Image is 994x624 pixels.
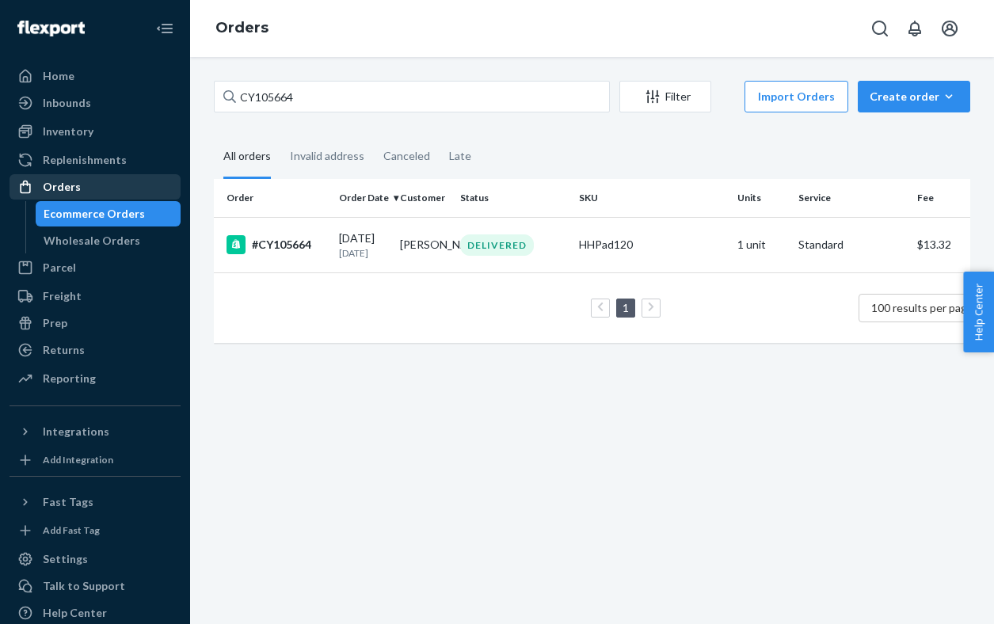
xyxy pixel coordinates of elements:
div: Wholesale Orders [44,233,140,249]
div: [DATE] [339,230,387,260]
div: Prep [43,315,67,331]
a: Parcel [10,255,181,280]
a: Orders [10,174,181,200]
th: SKU [573,179,731,217]
th: Service [792,179,911,217]
button: Import Orders [745,81,848,112]
div: Parcel [43,260,76,276]
ol: breadcrumbs [203,6,281,51]
th: Order [214,179,333,217]
td: 1 unit [731,217,792,272]
div: Create order [870,89,958,105]
th: Units [731,179,792,217]
button: Filter [619,81,711,112]
a: Freight [10,283,181,309]
a: Page 1 is your current page [619,301,632,314]
div: Help Center [43,605,107,621]
div: Inventory [43,124,93,139]
input: Search orders [214,81,610,112]
img: Flexport logo [17,21,85,36]
button: Create order [858,81,970,112]
a: Settings [10,546,181,572]
div: All orders [223,135,271,179]
div: Settings [43,551,88,567]
a: Prep [10,310,181,336]
button: Fast Tags [10,489,181,515]
a: Reporting [10,366,181,391]
div: Invalid address [290,135,364,177]
td: [PERSON_NAME] [394,217,455,272]
button: Help Center [963,272,994,352]
button: Open notifications [899,13,931,44]
a: Add Integration [10,451,181,470]
button: Close Navigation [149,13,181,44]
a: Replenishments [10,147,181,173]
div: Home [43,68,74,84]
div: Inbounds [43,95,91,111]
a: Wholesale Orders [36,228,181,253]
a: Home [10,63,181,89]
div: #CY105664 [227,235,326,254]
p: [DATE] [339,246,387,260]
a: Orders [215,19,268,36]
div: Orders [43,179,81,195]
div: Add Integration [43,453,113,466]
button: Open Search Box [864,13,896,44]
div: Returns [43,342,85,358]
a: Returns [10,337,181,363]
div: Add Fast Tag [43,523,100,537]
a: Add Fast Tag [10,521,181,540]
div: Ecommerce Orders [44,206,145,222]
div: Canceled [383,135,430,177]
span: 100 results per page [871,301,973,314]
div: Replenishments [43,152,127,168]
th: Order Date [333,179,394,217]
div: Customer [400,191,448,204]
p: Standard [798,237,905,253]
a: Inventory [10,119,181,144]
button: Integrations [10,419,181,444]
div: Talk to Support [43,578,125,594]
div: Late [449,135,471,177]
a: Talk to Support [10,573,181,599]
div: Fast Tags [43,494,93,510]
a: Inbounds [10,90,181,116]
button: Open account menu [934,13,965,44]
div: Filter [620,89,710,105]
div: Freight [43,288,82,304]
div: HHPad120 [579,237,725,253]
div: Integrations [43,424,109,439]
div: Reporting [43,371,96,386]
th: Status [454,179,573,217]
div: DELIVERED [460,234,534,256]
a: Ecommerce Orders [36,201,181,226]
